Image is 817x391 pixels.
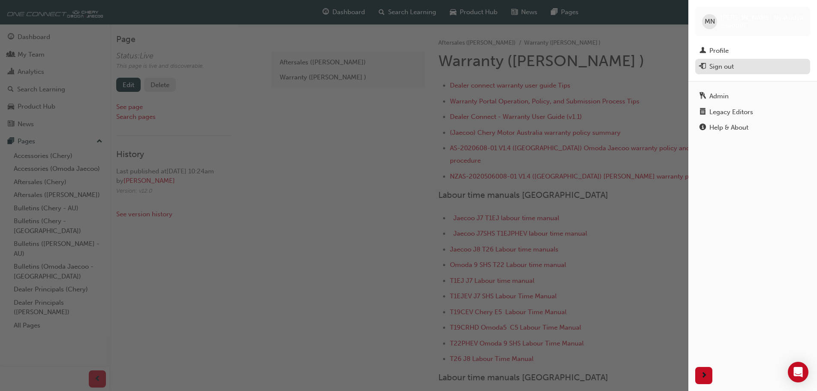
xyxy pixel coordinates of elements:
a: Help & About [695,120,810,136]
div: Legacy Editors [709,107,753,117]
div: Help & About [709,123,748,133]
span: exit-icon [699,63,706,71]
a: Profile [695,43,810,59]
span: keys-icon [699,93,706,100]
div: Sign out [709,62,734,72]
span: man-icon [699,47,706,55]
span: info-icon [699,124,706,132]
span: notepad-icon [699,109,706,116]
div: Open Intercom Messenger [788,362,808,382]
a: Legacy Editors [695,104,810,120]
span: MN [705,17,715,27]
div: Admin [709,91,729,101]
span: cma0007 [721,22,746,29]
div: Profile [709,46,729,56]
span: next-icon [701,370,707,381]
a: Admin [695,88,810,104]
button: Sign out [695,59,810,75]
span: [PERSON_NAME] Nyakudya [721,14,803,21]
